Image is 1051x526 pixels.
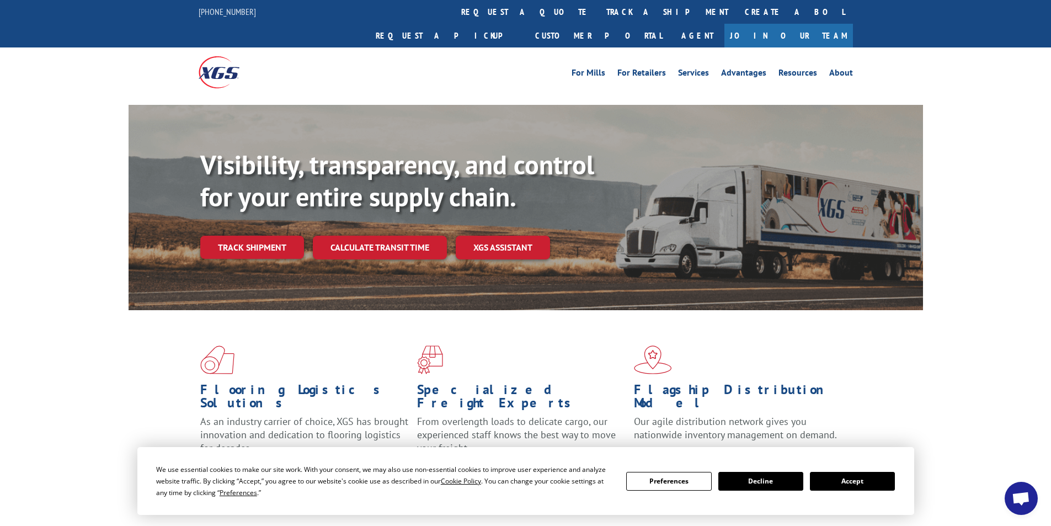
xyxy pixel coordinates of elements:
[313,236,447,259] a: Calculate transit time
[137,447,914,515] div: Cookie Consent Prompt
[626,472,711,491] button: Preferences
[200,147,594,214] b: Visibility, transparency, and control for your entire supply chain.
[441,476,481,486] span: Cookie Policy
[634,346,672,374] img: xgs-icon-flagship-distribution-model-red
[417,415,626,464] p: From overlength loads to delicate cargo, our experienced staff knows the best way to move your fr...
[220,488,257,497] span: Preferences
[200,236,304,259] a: Track shipment
[156,464,613,498] div: We use essential cookies to make our site work. With your consent, we may also use non-essential ...
[367,24,527,47] a: Request a pickup
[670,24,724,47] a: Agent
[721,68,766,81] a: Advantages
[572,68,605,81] a: For Mills
[200,415,408,454] span: As an industry carrier of choice, XGS has brought innovation and dedication to flooring logistics...
[200,346,234,374] img: xgs-icon-total-supply-chain-intelligence-red
[778,68,817,81] a: Resources
[634,383,842,415] h1: Flagship Distribution Model
[724,24,853,47] a: Join Our Team
[617,68,666,81] a: For Retailers
[634,415,837,441] span: Our agile distribution network gives you nationwide inventory management on demand.
[456,236,550,259] a: XGS ASSISTANT
[527,24,670,47] a: Customer Portal
[678,68,709,81] a: Services
[417,346,443,374] img: xgs-icon-focused-on-flooring-red
[417,383,626,415] h1: Specialized Freight Experts
[1005,482,1038,515] div: Open chat
[718,472,803,491] button: Decline
[829,68,853,81] a: About
[200,383,409,415] h1: Flooring Logistics Solutions
[810,472,895,491] button: Accept
[199,6,256,17] a: [PHONE_NUMBER]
